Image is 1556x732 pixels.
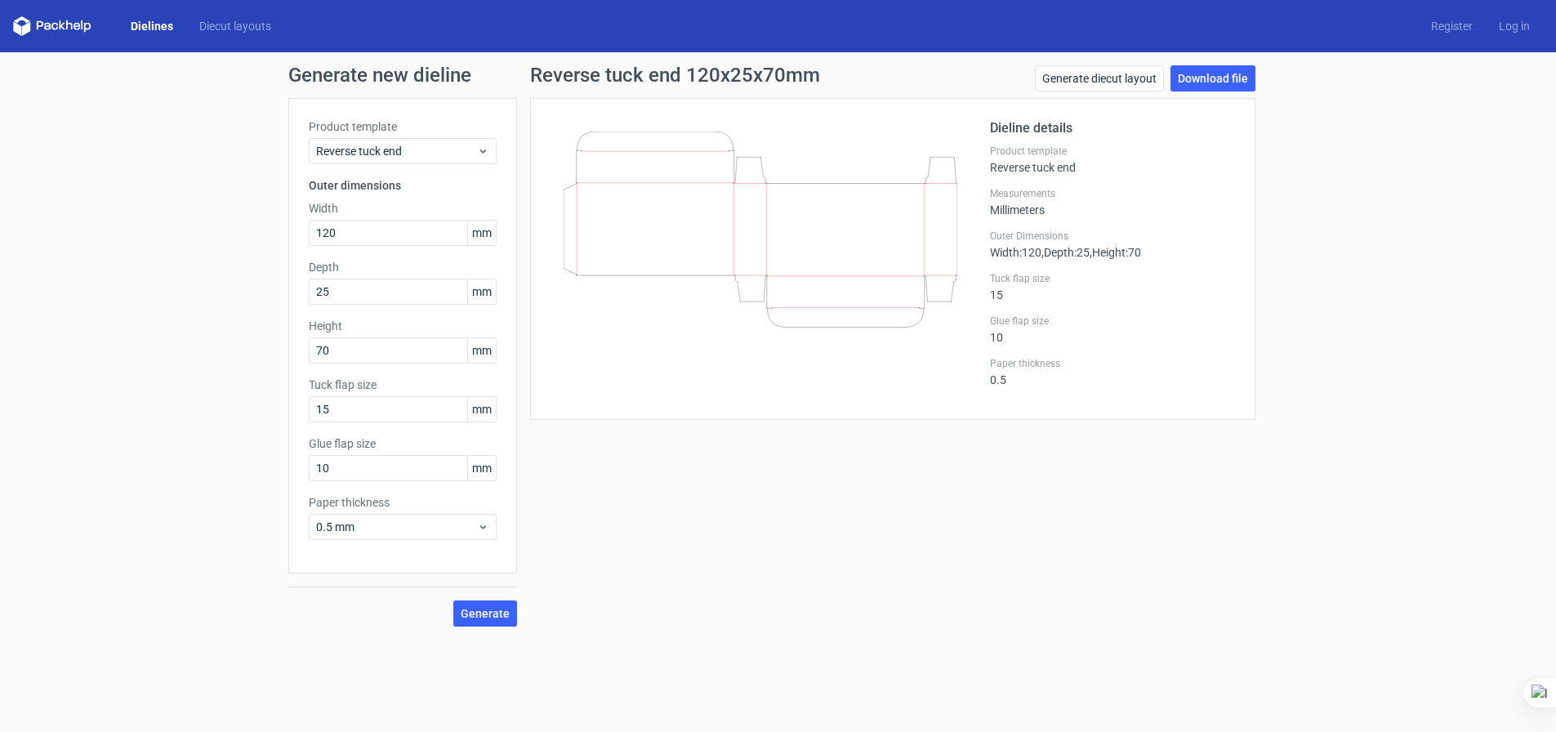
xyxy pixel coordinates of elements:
[990,315,1235,344] div: 10
[309,435,497,452] label: Glue flap size
[186,18,284,34] a: Diecut layouts
[309,118,497,135] label: Product template
[990,246,1041,259] span: Width : 120
[309,318,497,334] label: Height
[118,18,186,34] a: Dielines
[990,118,1235,138] h2: Dieline details
[1170,65,1255,91] a: Download file
[1486,18,1543,34] a: Log in
[453,600,517,627] button: Generate
[990,272,1235,301] div: 15
[309,177,497,194] h3: Outer dimensions
[990,230,1235,243] label: Outer Dimensions
[309,377,497,393] label: Tuck flap size
[1041,246,1090,259] span: , Depth : 25
[990,357,1235,386] div: 0.5
[461,608,510,619] span: Generate
[309,494,497,511] label: Paper thickness
[316,143,477,159] span: Reverse tuck end
[309,200,497,216] label: Width
[1090,246,1141,259] span: , Height : 70
[467,456,496,480] span: mm
[990,145,1235,174] div: Reverse tuck end
[467,221,496,245] span: mm
[990,187,1235,200] label: Measurements
[990,145,1235,158] label: Product template
[309,259,497,275] label: Depth
[467,279,496,304] span: mm
[467,338,496,363] span: mm
[990,315,1235,328] label: Glue flap size
[316,519,477,535] span: 0.5 mm
[990,272,1235,285] label: Tuck flap size
[530,65,820,85] h1: Reverse tuck end 120x25x70mm
[990,187,1235,216] div: Millimeters
[288,65,1268,85] h1: Generate new dieline
[1418,18,1486,34] a: Register
[990,357,1235,370] label: Paper thickness
[1035,65,1164,91] a: Generate diecut layout
[467,397,496,422] span: mm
